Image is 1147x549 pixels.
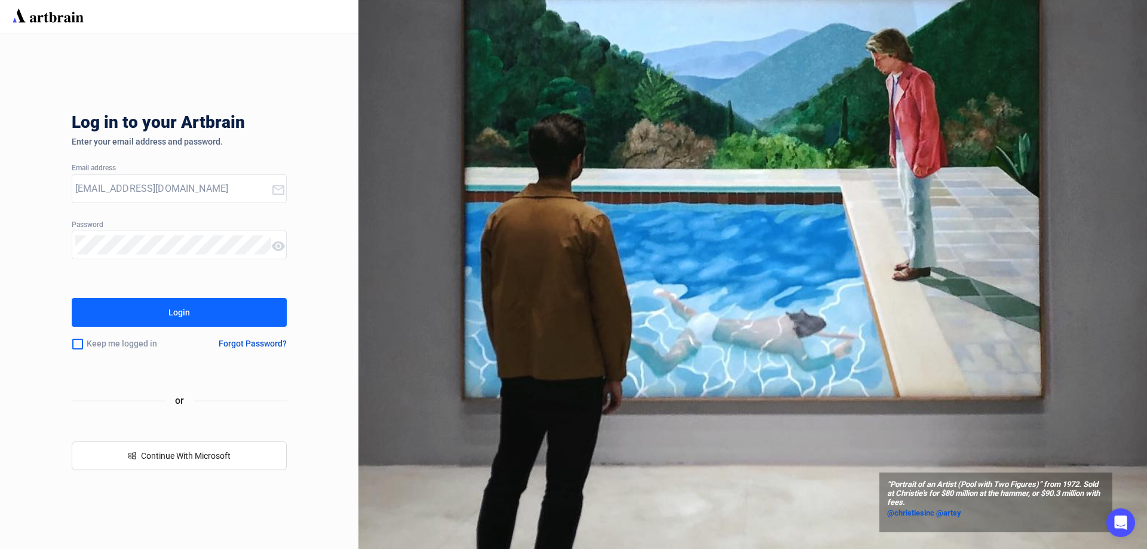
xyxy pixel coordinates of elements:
[72,332,190,357] div: Keep me logged in
[72,137,287,146] div: Enter your email address and password.
[72,164,287,173] div: Email address
[887,507,1105,519] a: @christiesinc @artsy
[168,303,190,322] div: Login
[72,221,287,229] div: Password
[72,298,287,327] button: Login
[128,452,136,460] span: windows
[887,480,1105,507] span: “Portrait of an Artist (Pool with Two Figures)” from 1972. Sold at Christie's for $80 million at ...
[141,451,231,461] span: Continue With Microsoft
[219,339,287,348] div: Forgot Password?
[1106,508,1135,537] div: Open Intercom Messenger
[72,441,287,470] button: windowsContinue With Microsoft
[887,508,961,517] span: @christiesinc @artsy
[165,393,194,408] span: or
[75,179,271,198] input: Your Email
[72,113,430,137] div: Log in to your Artbrain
